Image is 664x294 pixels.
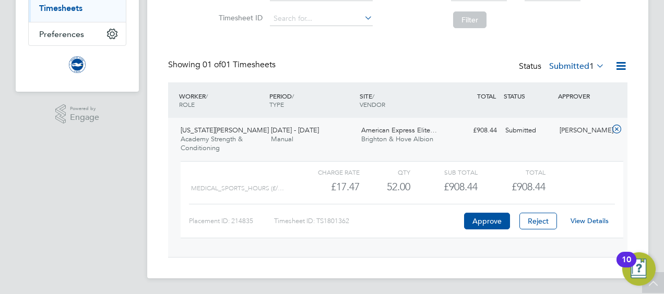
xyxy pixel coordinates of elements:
div: [PERSON_NAME] [555,122,610,139]
span: [DATE] - [DATE] [271,126,319,134]
button: Open Resource Center, 10 new notifications [622,252,656,286]
div: Total [478,166,545,178]
span: Engage [70,113,99,122]
label: Timesheet ID [216,13,263,22]
span: / [206,92,208,100]
span: [US_STATE][PERSON_NAME] [181,126,269,134]
span: £908.44 [512,180,546,193]
div: WORKER [176,87,267,114]
span: 01 of [203,59,221,70]
div: Showing [168,59,278,70]
div: SITE [357,87,447,114]
span: Powered by [70,104,99,113]
div: Placement ID: 214835 [189,213,274,229]
div: £908.44 [447,122,501,139]
span: MEDICAL_SPORTS_HOURS (£/… [191,185,284,192]
span: Brighton & Hove Albion [361,134,433,143]
div: PERIOD [267,87,357,114]
span: 01 Timesheets [203,59,276,70]
span: TYPE [269,100,284,108]
div: 52.00 [360,178,410,195]
div: £17.47 [292,178,360,195]
img: brightonandhovealbion-logo-retina.png [69,56,86,73]
div: Submitted [501,122,555,139]
a: Powered byEngage [55,104,100,124]
a: Timesheets [39,3,82,13]
div: Timesheet ID: TS1801362 [274,213,461,229]
span: Preferences [39,29,84,39]
button: Preferences [29,22,126,45]
span: 1 [589,61,594,71]
div: 10 [622,260,631,273]
button: Filter [453,11,487,28]
span: ROLE [179,100,195,108]
div: STATUS [501,87,555,105]
button: Reject [519,213,557,229]
span: VENDOR [360,100,385,108]
span: / [372,92,374,100]
div: QTY [360,166,410,178]
div: Sub Total [410,166,478,178]
span: Manual [271,134,293,143]
div: APPROVER [555,87,610,105]
button: Approve [464,213,510,229]
div: £908.44 [410,178,478,195]
div: Status [519,59,607,74]
span: TOTAL [477,92,496,100]
span: / [292,92,294,100]
span: American Express Elite… [361,126,437,134]
label: Submitted [549,61,604,71]
input: Search for... [270,11,373,26]
a: View Details [571,216,609,225]
div: Charge rate [292,166,360,178]
span: Academy Strength & Conditioning [181,134,243,152]
a: Go to home page [28,56,126,73]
